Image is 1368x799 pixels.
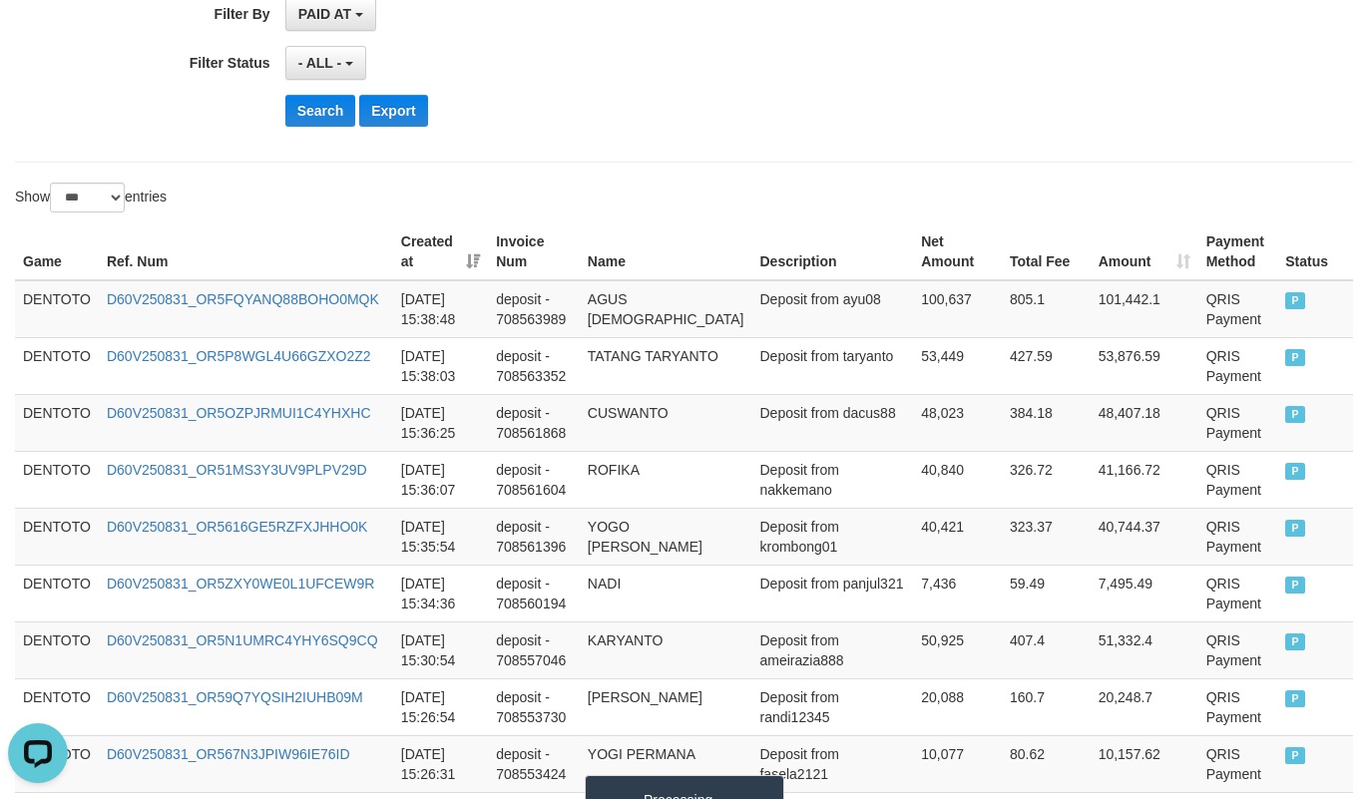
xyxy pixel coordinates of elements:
[107,689,363,705] a: D60V250831_OR59Q7YQSIH2IUHB09M
[15,183,167,212] label: Show entries
[580,565,752,621] td: NADI
[1002,735,1091,792] td: 80.62
[298,55,342,71] span: - ALL -
[393,337,488,394] td: [DATE] 15:38:03
[751,223,913,280] th: Description
[751,451,913,508] td: Deposit from nakkemano
[15,678,99,735] td: DENTOTO
[1091,223,1198,280] th: Amount: activate to sort column ascending
[751,337,913,394] td: Deposit from taryanto
[488,508,580,565] td: deposit - 708561396
[285,46,366,80] button: - ALL -
[1002,621,1091,678] td: 407.4
[393,508,488,565] td: [DATE] 15:35:54
[913,565,1002,621] td: 7,436
[1198,735,1278,792] td: QRIS Payment
[15,394,99,451] td: DENTOTO
[393,451,488,508] td: [DATE] 15:36:07
[107,632,378,648] a: D60V250831_OR5N1UMRC4YHY6SQ9CQ
[488,621,580,678] td: deposit - 708557046
[1091,337,1198,394] td: 53,876.59
[580,508,752,565] td: YOGO [PERSON_NAME]
[751,735,913,792] td: Deposit from fasela2121
[913,337,1002,394] td: 53,449
[580,678,752,735] td: [PERSON_NAME]
[488,451,580,508] td: deposit - 708561604
[1285,349,1305,366] span: PAID
[393,735,488,792] td: [DATE] 15:26:31
[488,735,580,792] td: deposit - 708553424
[15,621,99,678] td: DENTOTO
[913,223,1002,280] th: Net Amount
[580,337,752,394] td: TATANG TARYANTO
[1002,394,1091,451] td: 384.18
[393,280,488,338] td: [DATE] 15:38:48
[15,280,99,338] td: DENTOTO
[1285,292,1305,309] span: PAID
[488,565,580,621] td: deposit - 708560194
[15,508,99,565] td: DENTOTO
[107,462,367,478] a: D60V250831_OR51MS3Y3UV9PLPV29D
[488,337,580,394] td: deposit - 708563352
[1091,621,1198,678] td: 51,332.4
[1091,565,1198,621] td: 7,495.49
[99,223,393,280] th: Ref. Num
[298,6,351,22] span: PAID AT
[488,280,580,338] td: deposit - 708563989
[580,280,752,338] td: AGUS [DEMOGRAPHIC_DATA]
[1091,508,1198,565] td: 40,744.37
[1091,451,1198,508] td: 41,166.72
[913,508,1002,565] td: 40,421
[1091,280,1198,338] td: 101,442.1
[913,394,1002,451] td: 48,023
[359,95,427,127] button: Export
[1091,394,1198,451] td: 48,407.18
[8,8,68,68] button: Open LiveChat chat widget
[488,678,580,735] td: deposit - 708553730
[1285,463,1305,480] span: PAID
[913,451,1002,508] td: 40,840
[580,735,752,792] td: YOGI PERMANA
[107,519,367,535] a: D60V250831_OR5616GE5RZFXJHHO0K
[751,394,913,451] td: Deposit from dacus88
[393,565,488,621] td: [DATE] 15:34:36
[107,746,350,762] a: D60V250831_OR567N3JPIW96IE76ID
[1285,747,1305,764] span: PAID
[580,451,752,508] td: ROFIKA
[488,223,580,280] th: Invoice Num
[1091,735,1198,792] td: 10,157.62
[1198,337,1278,394] td: QRIS Payment
[913,735,1002,792] td: 10,077
[1198,223,1278,280] th: Payment Method
[15,565,99,621] td: DENTOTO
[393,621,488,678] td: [DATE] 15:30:54
[1285,690,1305,707] span: PAID
[580,223,752,280] th: Name
[1198,394,1278,451] td: QRIS Payment
[15,337,99,394] td: DENTOTO
[913,678,1002,735] td: 20,088
[913,621,1002,678] td: 50,925
[1277,223,1353,280] th: Status
[1002,223,1091,280] th: Total Fee
[1285,577,1305,594] span: PAID
[1285,633,1305,650] span: PAID
[1091,678,1198,735] td: 20,248.7
[1002,565,1091,621] td: 59.49
[751,508,913,565] td: Deposit from krombong01
[393,223,488,280] th: Created at: activate to sort column ascending
[107,291,379,307] a: D60V250831_OR5FQYANQ88BOHO0MQK
[1198,678,1278,735] td: QRIS Payment
[393,394,488,451] td: [DATE] 15:36:25
[107,348,371,364] a: D60V250831_OR5P8WGL4U66GZXO2Z2
[15,451,99,508] td: DENTOTO
[751,621,913,678] td: Deposit from ameirazia888
[107,576,374,592] a: D60V250831_OR5ZXY0WE0L1UFCEW9R
[1002,508,1091,565] td: 323.37
[1002,678,1091,735] td: 160.7
[488,394,580,451] td: deposit - 708561868
[1285,406,1305,423] span: PAID
[913,280,1002,338] td: 100,637
[393,678,488,735] td: [DATE] 15:26:54
[1198,451,1278,508] td: QRIS Payment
